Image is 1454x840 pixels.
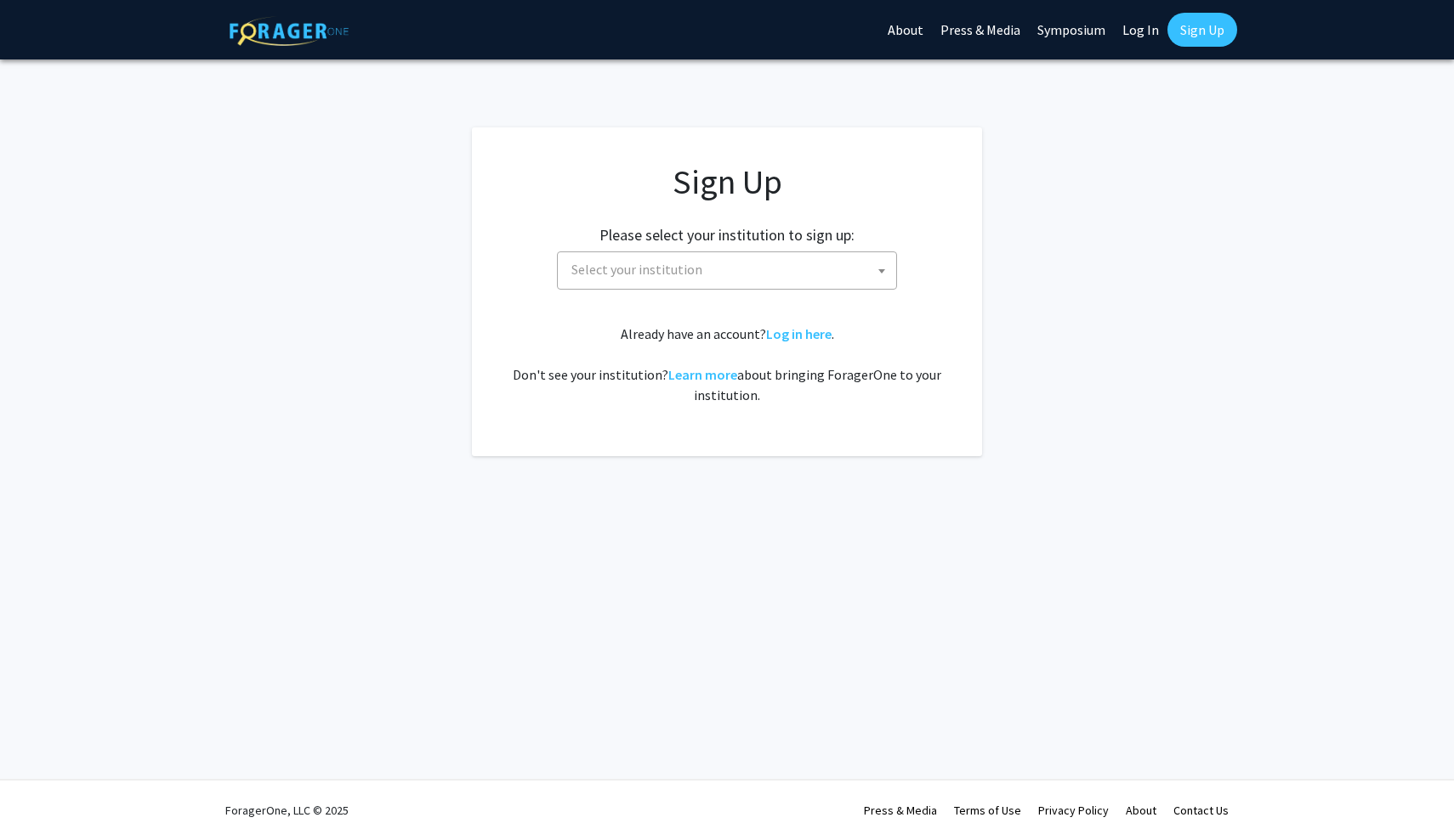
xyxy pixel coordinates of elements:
[506,161,948,202] h1: Sign Up
[599,226,855,245] h2: Please select your institution to sign up:
[557,251,897,290] span: Select your institution
[1167,13,1237,47] a: Sign Up
[766,325,832,342] a: Log in here
[565,252,896,287] span: Select your institution
[954,803,1021,818] a: Terms of Use
[225,781,349,840] div: ForagerOne, LLC © 2025
[668,366,737,383] a: Learn more about bringing ForagerOne to your institution
[1126,803,1156,818] a: About
[571,261,702,278] span: Select your institution
[1038,803,1109,818] a: Privacy Policy
[1173,803,1229,818] a: Contact Us
[230,16,349,46] img: ForagerOne Logo
[506,324,948,405] div: Already have an account? . Don't see your institution? about bringing ForagerOne to your institut...
[864,803,937,818] a: Press & Media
